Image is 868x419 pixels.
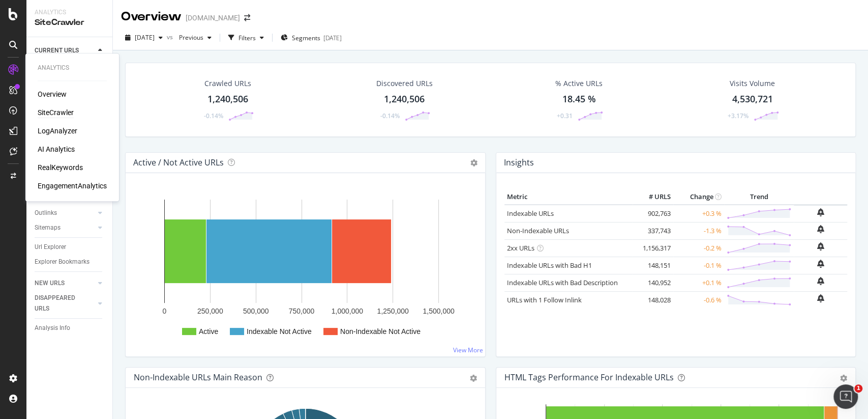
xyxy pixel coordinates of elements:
div: Overview [121,8,182,25]
a: Url Explorer [35,242,105,253]
th: Trend [724,189,794,205]
span: Previous [175,33,203,42]
a: Overview [38,89,67,99]
a: Indexable URLs with Bad Description [507,278,618,287]
div: 1,240,506 [207,93,248,106]
div: Analytics [38,64,107,72]
div: Analytics [35,8,104,17]
div: 4,530,721 [732,93,772,106]
div: Url Explorer [35,242,66,253]
div: Crawled URLs [204,78,251,89]
div: arrow-right-arrow-left [244,14,250,21]
td: 140,952 [633,274,673,291]
a: CURRENT URLS [35,45,95,56]
a: Explorer Bookmarks [35,257,105,267]
a: RealKeywords [38,162,83,173]
text: Non-Indexable Not Active [340,327,421,336]
td: -1.3 % [673,222,724,239]
h4: Active / Not Active URLs [133,156,224,170]
a: Outlinks [35,208,95,218]
div: SiteCrawler [35,17,104,29]
div: gear [840,375,847,382]
svg: A chart. [134,189,477,348]
a: Analysis Info [35,323,105,333]
td: -0.6 % [673,291,724,309]
div: Discovered URLs [376,78,433,89]
div: -0.14% [380,111,400,120]
div: bell-plus [817,260,824,268]
span: vs [167,33,175,41]
a: DISAPPEARED URLS [35,293,95,314]
td: -0.1 % [673,257,724,274]
div: [DOMAIN_NAME] [186,13,240,23]
button: Segments[DATE] [277,30,346,46]
div: bell-plus [817,208,824,216]
a: SiteCrawler [38,107,74,118]
div: LogAnalyzer [38,126,77,136]
a: Indexable URLs with Bad H1 [507,261,592,270]
td: -0.2 % [673,239,724,257]
text: 1,250,000 [377,307,409,315]
td: 148,028 [633,291,673,309]
button: [DATE] [121,30,167,46]
text: 0 [163,307,167,315]
span: Segments [292,34,320,42]
div: +3.17% [728,111,749,120]
iframe: Intercom live chat [833,384,858,409]
button: Previous [175,30,216,46]
a: Sitemaps [35,222,95,233]
span: 1 [854,384,862,393]
a: NEW URLS [35,278,95,289]
th: Change [673,189,724,205]
td: +0.1 % [673,274,724,291]
text: 250,000 [197,307,223,315]
div: [DATE] [323,34,342,42]
a: Non-Indexable URLs [507,226,569,235]
div: % Active URLs [555,78,603,89]
text: Active [199,327,218,336]
text: Indexable Not Active [247,327,312,336]
a: URLs with 1 Follow Inlink [507,295,582,304]
div: Sitemaps [35,222,61,233]
div: NEW URLS [35,278,65,289]
td: 902,763 [633,205,673,222]
text: 1,000,000 [332,307,363,315]
text: 500,000 [243,307,269,315]
button: Filters [224,30,268,46]
div: bell-plus [817,277,824,285]
div: 18.45 % [562,93,596,106]
i: Options [470,159,477,166]
th: # URLS [633,189,673,205]
h4: Insights [504,156,534,170]
div: Explorer Bookmarks [35,257,89,267]
div: +0.31 [557,111,573,120]
a: EngagementAnalytics [38,181,107,191]
div: Analysis Info [35,323,70,333]
div: 1,240,506 [384,93,425,106]
span: 2025 Oct. 4th [135,33,155,42]
div: bell-plus [817,225,824,233]
text: 1,500,000 [423,307,454,315]
a: 2xx URLs [507,243,534,253]
div: DISAPPEARED URLS [35,293,86,314]
div: Visits Volume [730,78,775,89]
div: AI Analytics [38,144,75,154]
div: bell-plus [817,294,824,302]
td: 337,743 [633,222,673,239]
td: 1,156,317 [633,239,673,257]
a: View More [453,346,483,354]
td: +0.3 % [673,205,724,222]
a: Indexable URLs [507,209,554,218]
text: 750,000 [289,307,315,315]
div: HTML Tags Performance for Indexable URLs [504,372,674,382]
div: CURRENT URLS [35,45,79,56]
div: Filters [238,34,256,42]
div: Outlinks [35,208,57,218]
th: Metric [504,189,633,205]
div: Non-Indexable URLs Main Reason [134,372,262,382]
